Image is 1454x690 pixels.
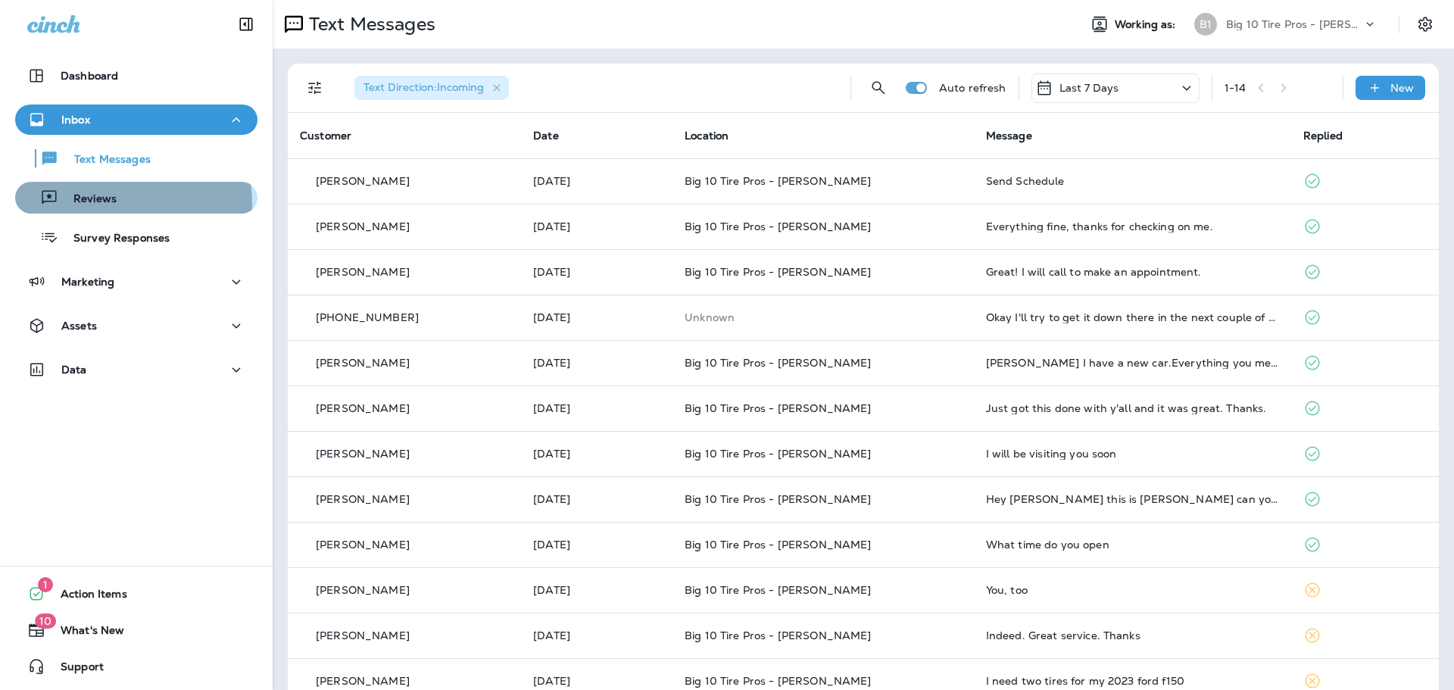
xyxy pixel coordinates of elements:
p: Assets [61,320,97,332]
div: Send Schedule [986,175,1279,187]
span: Date [533,129,559,142]
p: Inbox [61,114,90,126]
div: B1 [1194,13,1217,36]
span: Replied [1303,129,1343,142]
button: Reviews [15,182,257,214]
p: This customer does not have a last location and the phone number they messaged is not assigned to... [685,311,962,323]
p: Sep 12, 2025 08:34 PM [533,584,660,596]
button: Filters [300,73,330,103]
span: Location [685,129,729,142]
span: Big 10 Tire Pros - [PERSON_NAME] [685,220,871,233]
p: Sep 12, 2025 04:03 PM [533,629,660,642]
span: Action Items [45,588,127,606]
button: Collapse Sidebar [225,9,267,39]
div: You, too [986,584,1279,596]
div: I will be visiting you soon [986,448,1279,460]
div: Hey Monica this is Lee can you call me asap [986,493,1279,505]
span: 1 [38,577,53,592]
p: Sep 16, 2025 05:08 PM [533,266,660,278]
p: Data [61,364,87,376]
p: [PERSON_NAME] [316,629,410,642]
span: Customer [300,129,351,142]
div: Everything fine, thanks for checking on me. [986,220,1279,233]
button: Survey Responses [15,221,257,253]
p: Sep 16, 2025 05:07 PM [533,311,660,323]
p: [PERSON_NAME] [316,675,410,687]
p: Sep 17, 2025 10:42 AM [533,175,660,187]
p: [PERSON_NAME] [316,357,410,369]
div: Monica I have a new car.Everything you mention I get that free up to so many miles on the car [986,357,1279,369]
div: What time do you open [986,539,1279,551]
span: Big 10 Tire Pros - [PERSON_NAME] [685,629,871,642]
button: 10What's New [15,615,257,645]
p: [PERSON_NAME] [316,266,410,278]
p: Reviews [58,192,117,207]
span: Support [45,660,104,679]
p: Sep 13, 2025 06:49 AM [533,539,660,551]
p: Survey Responses [58,232,170,246]
div: Just got this done with y'all and it was great. Thanks. [986,402,1279,414]
span: Big 10 Tire Pros - [PERSON_NAME] [685,265,871,279]
div: I need two tires for my 2023 ford f150 [986,675,1279,687]
span: Working as: [1115,18,1179,31]
p: Sep 13, 2025 06:54 AM [533,493,660,505]
span: Big 10 Tire Pros - [PERSON_NAME] [685,674,871,688]
span: Big 10 Tire Pros - [PERSON_NAME] [685,174,871,188]
p: [PERSON_NAME] [316,493,410,505]
span: 10 [35,614,56,629]
div: Indeed. Great service. Thanks [986,629,1279,642]
div: Text Direction:Incoming [354,76,509,100]
button: Data [15,354,257,385]
p: Sep 15, 2025 09:03 AM [533,402,660,414]
p: Big 10 Tire Pros - [PERSON_NAME] [1226,18,1362,30]
p: Text Messages [303,13,435,36]
p: [PERSON_NAME] [316,402,410,414]
div: Okay I'll try to get it down there in the next couple of days. It's leaking pretty slowly. [986,311,1279,323]
span: Big 10 Tire Pros - [PERSON_NAME] [685,356,871,370]
span: Message [986,129,1032,142]
span: Big 10 Tire Pros - [PERSON_NAME] [685,492,871,506]
p: Dashboard [61,70,118,82]
button: Support [15,651,257,682]
p: [PERSON_NAME] [316,220,410,233]
p: [PERSON_NAME] [316,175,410,187]
button: Search Messages [863,73,894,103]
p: Last 7 Days [1059,82,1119,94]
p: [PERSON_NAME] [316,539,410,551]
div: Great! I will call to make an appointment. [986,266,1279,278]
p: Sep 13, 2025 05:21 PM [533,448,660,460]
span: Big 10 Tire Pros - [PERSON_NAME] [685,583,871,597]
button: Inbox [15,105,257,135]
div: 1 - 14 [1225,82,1247,94]
button: 1Action Items [15,579,257,609]
span: What's New [45,624,124,642]
span: Big 10 Tire Pros - [PERSON_NAME] [685,401,871,415]
button: Text Messages [15,142,257,174]
p: Sep 15, 2025 01:56 PM [533,357,660,369]
span: Big 10 Tire Pros - [PERSON_NAME] [685,538,871,551]
p: Text Messages [59,153,151,167]
p: [PERSON_NAME] [316,448,410,460]
p: Marketing [61,276,114,288]
p: Sep 17, 2025 10:33 AM [533,220,660,233]
button: Dashboard [15,61,257,91]
span: Text Direction : Incoming [363,80,484,94]
p: Auto refresh [939,82,1006,94]
button: Settings [1412,11,1439,38]
span: Big 10 Tire Pros - [PERSON_NAME] [685,447,871,461]
p: [PHONE_NUMBER] [316,311,419,323]
p: Sep 12, 2025 03:30 PM [533,675,660,687]
p: [PERSON_NAME] [316,584,410,596]
button: Assets [15,311,257,341]
button: Marketing [15,267,257,297]
p: New [1390,82,1414,94]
